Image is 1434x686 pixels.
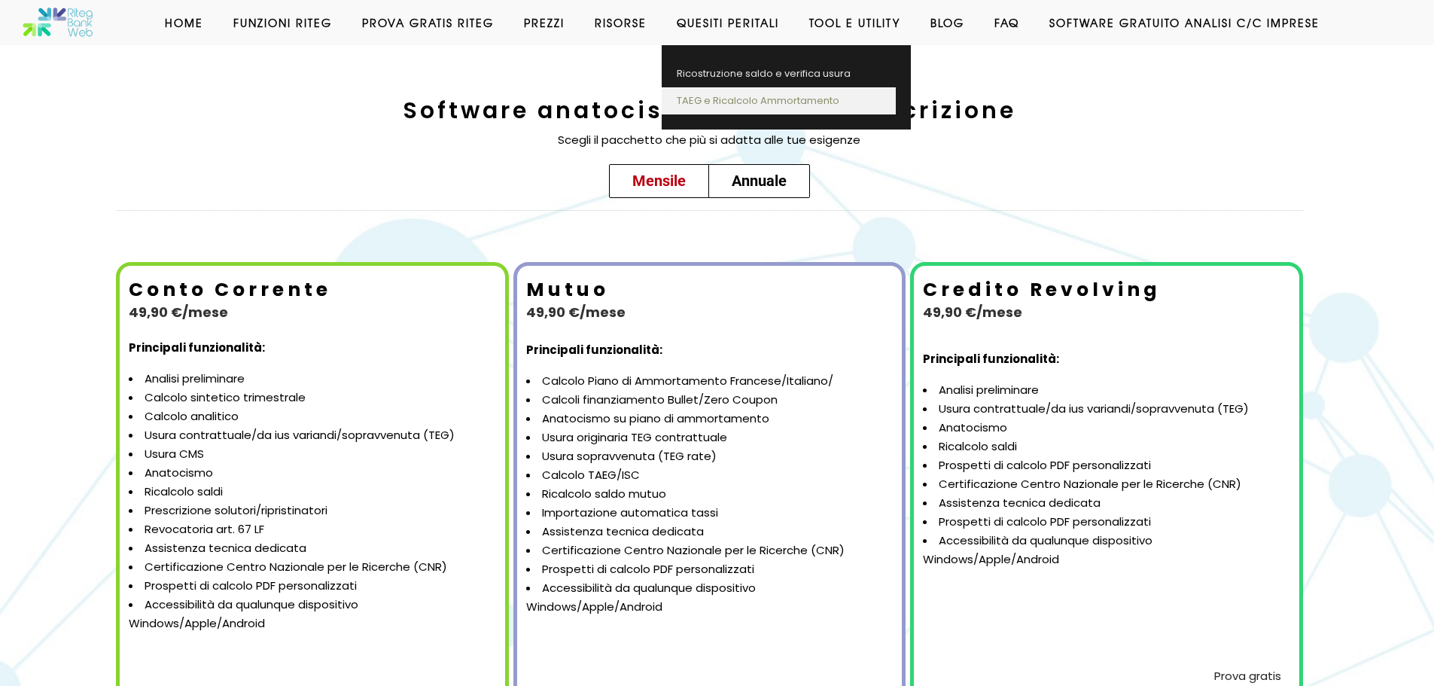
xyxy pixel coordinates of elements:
[129,276,331,303] b: Conto Corrente
[923,438,1289,456] li: Ricalcolo saldi
[526,504,893,523] li: Importazione automatica tassi
[526,541,893,560] li: Certificazione Centro Nazionale per le Ricerche (CNR)
[218,15,347,30] a: Funzioni Riteg
[129,303,228,322] b: 49,90 €/mese
[129,520,495,539] li: Revocatoria art. 67 LF
[23,8,94,38] img: Software anatocismo e usura bancaria
[923,419,1289,438] li: Anatocismo
[129,445,495,464] li: Usura CMS
[526,303,626,322] b: 49,90 €/mese
[526,428,893,447] li: Usura originaria TEG contrattuale
[129,340,265,355] strong: Principali funzionalità:
[526,485,893,504] li: Ricalcolo saldo mutuo
[708,164,810,198] a: Annuale
[526,523,893,541] li: Assistenza tecnica dedicata
[915,15,979,30] a: Blog
[129,483,495,502] li: Ricalcolo saldi
[129,558,495,577] li: Certificazione Centro Nazionale per le Ricerche (CNR)
[609,164,709,198] a: Mensile
[526,410,893,428] li: Anatocismo su piano di ammortamento
[129,539,495,558] li: Assistenza tecnica dedicata
[129,464,495,483] li: Anatocismo
[1034,15,1335,30] a: Software GRATUITO analisi c/c imprese
[129,502,495,520] li: Prescrizione solutori/ripristinatori
[923,276,1161,303] b: Credito Revolving
[632,172,686,190] span: Mensile
[923,513,1289,532] li: Prospetti di calcolo PDF personalizzati
[347,15,509,30] a: Prova Gratis Riteg
[526,579,893,617] li: Accessibilità da qualunque dispositivo Windows/Apple/Android
[129,426,495,445] li: Usura contrattuale/da ius variandi/sopravvenuta (TEG)
[923,494,1289,513] li: Assistenza tecnica dedicata
[526,342,662,358] strong: Principali funzionalità:
[526,276,609,303] b: Mutuo
[923,400,1289,419] li: Usura contrattuale/da ius variandi/sopravvenuta (TEG)
[526,372,893,391] li: Calcolo Piano di Ammortamento Francese/Italiano/
[923,456,1289,475] li: Prospetti di calcolo PDF personalizzati
[580,15,662,30] a: Risorse
[315,131,1104,150] p: Scegli il pacchetto che più si adatta alle tue esigenze
[979,15,1034,30] a: Faq
[129,370,495,389] li: Analisi preliminare
[923,381,1289,400] li: Analisi preliminare
[1214,668,1281,684] a: Prova gratis
[526,447,893,466] li: Usura sopravvenuta (TEG rate)
[315,90,1104,131] h2: Software anatocismo, usura e prescrizione
[923,351,1059,367] strong: Principali funzionalità:
[662,60,896,87] a: Ricostruzione saldo e verifica usura
[509,15,580,30] a: Prezzi
[526,560,893,579] li: Prospetti di calcolo PDF personalizzati
[129,596,495,633] li: Accessibilità da qualunque dispositivo Windows/Apple/Android
[732,172,787,190] span: Annuale
[923,532,1289,569] li: Accessibilità da qualunque dispositivo Windows/Apple/Android
[526,466,893,485] li: Calcolo TAEG/ISC
[526,391,893,410] li: Calcoli finanziamento Bullet/Zero Coupon
[794,15,915,30] a: Tool e Utility
[129,577,495,596] li: Prospetti di calcolo PDF personalizzati
[129,407,495,426] li: Calcolo analitico
[923,303,1022,322] b: 49,90 €/mese
[150,15,218,30] a: Home
[129,389,495,407] li: Calcolo sintetico trimestrale
[923,475,1289,494] li: Certificazione Centro Nazionale per le Ricerche (CNR)
[662,15,794,30] a: Quesiti Peritali
[662,87,896,114] a: TAEG e Ricalcolo Ammortamento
